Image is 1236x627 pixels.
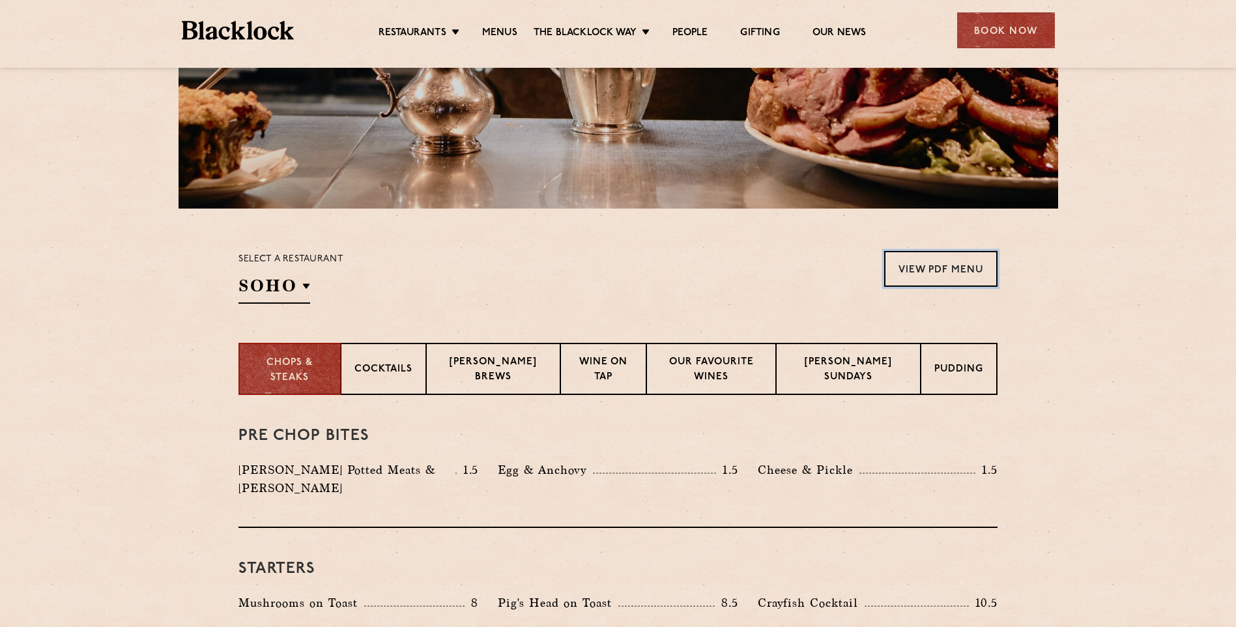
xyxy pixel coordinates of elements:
[498,594,618,612] p: Pig's Head on Toast
[975,461,998,478] p: 1.5
[354,362,412,379] p: Cocktails
[716,461,738,478] p: 1.5
[238,274,310,304] h2: SOHO
[253,356,327,385] p: Chops & Steaks
[238,461,455,497] p: [PERSON_NAME] Potted Meats & [PERSON_NAME]
[238,428,998,445] h3: Pre Chop Bites
[934,362,983,379] p: Pudding
[957,12,1055,48] div: Book Now
[715,594,738,611] p: 8.5
[534,27,637,41] a: The Blacklock Way
[672,27,708,41] a: People
[758,594,865,612] p: Crayfish Cocktail
[740,27,779,41] a: Gifting
[660,355,763,386] p: Our favourite wines
[758,461,859,479] p: Cheese & Pickle
[238,251,343,268] p: Select a restaurant
[238,594,364,612] p: Mushrooms on Toast
[465,594,478,611] p: 8
[574,355,632,386] p: Wine on Tap
[969,594,998,611] p: 10.5
[457,461,479,478] p: 1.5
[498,461,593,479] p: Egg & Anchovy
[482,27,517,41] a: Menus
[812,27,867,41] a: Our News
[379,27,446,41] a: Restaurants
[182,21,295,40] img: BL_Textured_Logo-footer-cropped.svg
[790,355,907,386] p: [PERSON_NAME] Sundays
[440,355,547,386] p: [PERSON_NAME] Brews
[884,251,998,287] a: View PDF Menu
[238,561,998,577] h3: Starters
